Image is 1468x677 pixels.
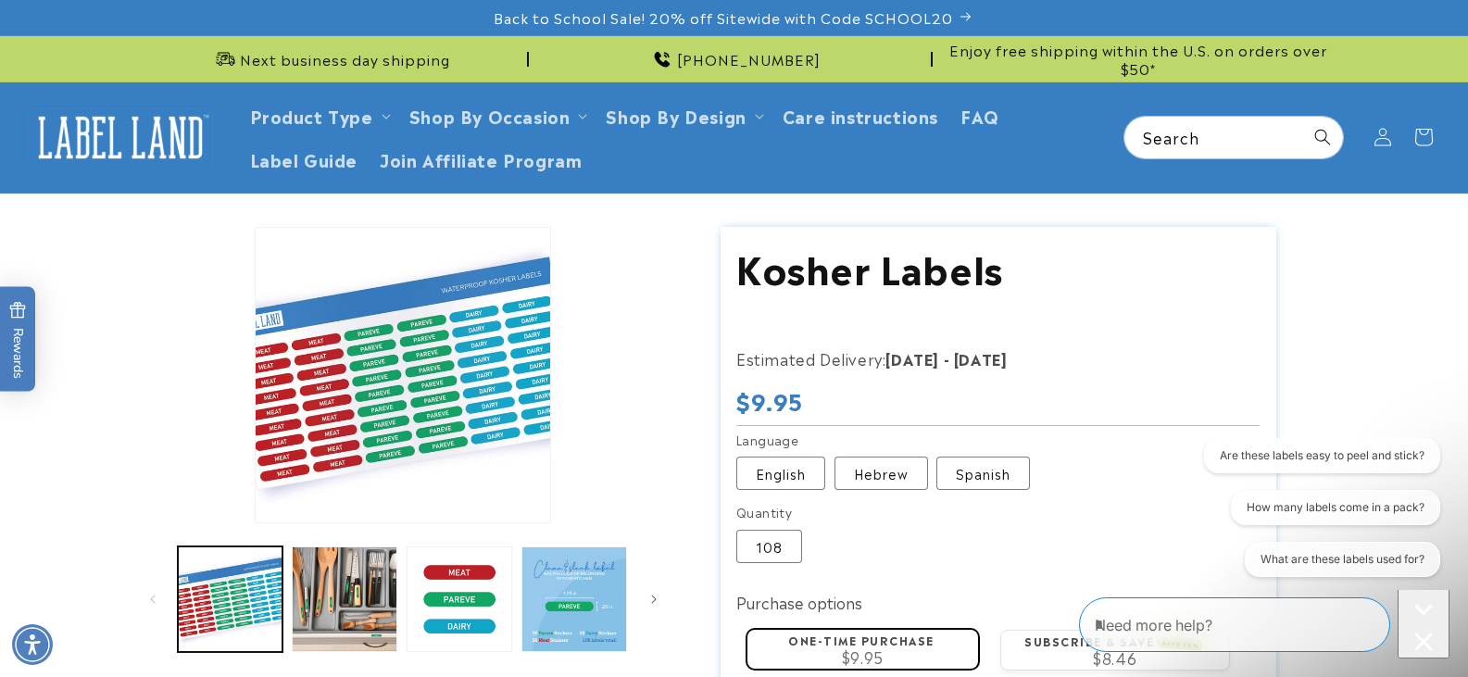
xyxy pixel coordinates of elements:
button: Load image 5 in gallery view [407,546,512,652]
iframe: Gorgias Floating Chat [1079,590,1449,658]
a: Product Type [250,103,373,128]
label: Spanish [936,457,1030,490]
iframe: Gorgias live chat conversation starters [1178,438,1449,594]
label: Hebrew [834,457,928,490]
span: Enjoy free shipping within the U.S. on orders over $50* [940,41,1336,77]
summary: Product Type [239,94,398,137]
span: Shop By Occasion [409,105,571,126]
span: FAQ [960,105,999,126]
span: Care instructions [783,105,938,126]
legend: Quantity [736,503,794,521]
strong: [DATE] [885,347,939,370]
button: Slide left [132,579,173,620]
span: Next business day shipping [240,50,450,69]
a: Label Land [21,102,220,173]
a: Join Affiliate Program [369,137,593,181]
p: Estimated Delivery: [736,345,1199,372]
strong: - [944,347,950,370]
label: English [736,457,825,490]
h1: Kosher Labels [736,243,1260,291]
div: Announcement [536,36,933,81]
summary: Shop By Design [595,94,771,137]
legend: Language [736,431,800,449]
div: Accessibility Menu [12,624,53,665]
span: $9.95 [736,383,803,417]
div: Announcement [940,36,1336,81]
strong: [DATE] [954,347,1008,370]
label: Subscribe & save [1024,633,1202,649]
a: Care instructions [772,94,949,137]
button: Load image 2 in gallery view [292,546,397,652]
span: Rewards [9,301,27,378]
button: Search [1302,117,1343,157]
a: FAQ [949,94,1010,137]
button: Load image 6 in gallery view [521,546,627,652]
span: Join Affiliate Program [380,148,582,169]
a: Shop By Design [606,103,746,128]
span: Back to School Sale! 20% off Sitewide with Code SCHOOL20 [494,8,953,27]
span: $9.95 [842,646,884,668]
label: Purchase options [736,591,862,613]
label: One-time purchase [788,632,935,648]
button: Slide right [634,579,674,620]
div: Announcement [132,36,529,81]
summary: Shop By Occasion [398,94,596,137]
label: 108 [736,530,802,563]
span: [PHONE_NUMBER] [677,50,821,69]
a: Label Guide [239,137,370,181]
img: Label Land [28,108,213,166]
span: Label Guide [250,148,358,169]
button: Load image 1 in gallery view [178,546,283,652]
